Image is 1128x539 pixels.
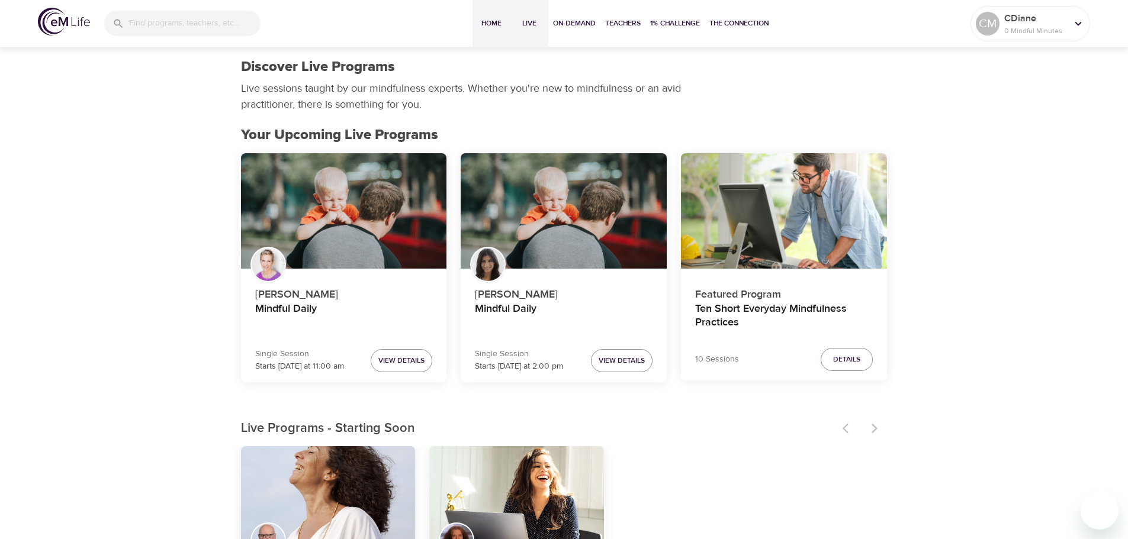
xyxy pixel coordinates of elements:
span: View Details [599,354,645,367]
p: Live Programs - Starting Soon [241,419,835,438]
span: Details [833,353,860,366]
span: View Details [378,354,425,367]
p: Featured Program [695,282,873,302]
button: View Details [371,349,432,372]
h4: Mindful Daily [255,302,433,331]
input: Find programs, teachers, etc... [129,11,261,36]
span: Live [515,17,544,30]
button: Mindful Daily [241,153,447,269]
p: Starts [DATE] at 2:00 pm [475,360,563,373]
button: View Details [591,349,653,372]
span: Home [477,17,506,30]
span: 1% Challenge [650,17,700,30]
p: Starts [DATE] at 11:00 am [255,360,344,373]
p: Single Session [475,348,563,360]
span: On-Demand [553,17,596,30]
button: Mindful Daily [461,153,667,269]
img: logo [38,8,90,35]
span: Teachers [605,17,641,30]
h1: Discover Live Programs [241,59,395,76]
h2: Your Upcoming Live Programs [241,127,888,144]
iframe: Button to launch messaging window [1081,492,1119,530]
p: 0 Mindful Minutes [1004,25,1067,36]
button: Ten Short Everyday Mindfulness Practices [681,153,887,269]
h4: Ten Short Everyday Mindfulness Practices [695,302,873,331]
span: The Connection [709,17,769,30]
p: [PERSON_NAME] [475,282,653,302]
p: [PERSON_NAME] [255,282,433,302]
div: CM [976,12,1000,35]
p: Single Session [255,348,344,360]
p: Live sessions taught by our mindfulness experts. Whether you're new to mindfulness or an avid pra... [241,80,685,112]
p: CDiane [1004,11,1067,25]
button: Details [821,348,873,371]
p: 10 Sessions [695,353,739,366]
h4: Mindful Daily [475,302,653,331]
